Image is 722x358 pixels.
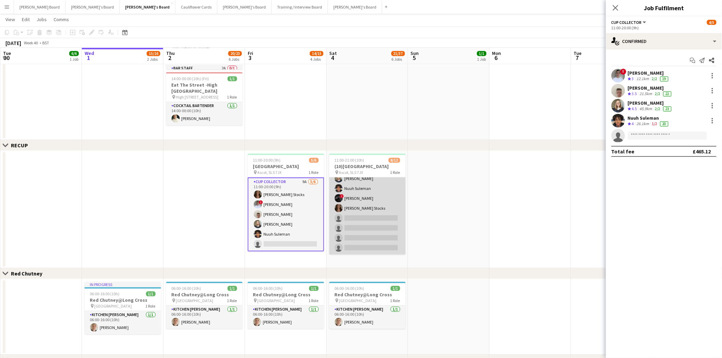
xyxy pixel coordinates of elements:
[335,286,364,291] span: 06:00-16:00 (10h)
[628,115,670,121] div: Nuuh Suleman
[34,15,49,24] a: Jobs
[339,298,377,303] span: [GEOGRAPHIC_DATA]
[11,270,48,277] div: Red Chutney
[248,306,324,329] app-card-role: Kitchen [PERSON_NAME]1/106:00-16:00 (10h)[PERSON_NAME]
[328,0,382,14] button: [PERSON_NAME]'s Board
[573,54,582,62] span: 7
[248,178,324,252] app-card-role: CUP COLLECTOR9A5/611:00-20:00 (9h)[PERSON_NAME] Stocks![PERSON_NAME][PERSON_NAME][PERSON_NAME]Nuu...
[335,158,364,163] span: 11:00-21:00 (10h)
[146,304,156,309] span: 1 Role
[663,106,672,111] div: 23
[95,304,132,309] span: [GEOGRAPHIC_DATA]
[248,154,324,252] app-job-card: 11:00-20:00 (9h)5/6[GEOGRAPHIC_DATA] Ascot, SL5 7JX1 RoleCUP COLLECTOR9A5/611:00-20:00 (9h)[PERSO...
[309,286,319,291] span: 1/1
[611,25,717,30] div: 11:00-20:00 (9h)
[632,121,634,126] span: 4
[84,54,94,62] span: 1
[632,76,634,81] span: 3
[247,54,253,62] span: 3
[310,57,323,62] div: 4 Jobs
[248,292,324,298] h3: Red Chutney@Long Cross
[166,292,243,298] h3: Red Chutney@Long Cross
[390,298,400,303] span: 1 Role
[392,57,405,62] div: 6 Jobs
[85,297,161,303] h3: Red Chutney@Long Cross
[175,0,217,14] button: Cauliflower Cards
[248,164,324,170] h3: [GEOGRAPHIC_DATA]
[253,286,283,291] span: 06:00-16:00 (10h)
[574,50,582,57] span: Tue
[492,50,501,57] span: Mon
[176,95,219,100] span: High [STREET_ADDRESS]
[663,91,672,96] div: 22
[389,158,400,163] span: 8/12
[37,16,47,23] span: Jobs
[172,286,201,291] span: 06:00-16:00 (10h)
[310,51,323,56] span: 14/15
[258,170,282,175] span: Ascot, SL5 7JX
[42,40,49,45] div: BST
[329,50,337,57] span: Sat
[477,51,487,56] span: 1/1
[339,170,363,175] span: Ascot, SL5 7JX
[19,15,32,24] a: Edit
[391,51,405,56] span: 21/37
[85,50,94,57] span: Wed
[655,91,661,96] app-skills-label: 2/2
[166,72,243,125] app-job-card: 14:00-00:00 (10h) (Fri)1/1Eat The Street -High [GEOGRAPHIC_DATA] High [STREET_ADDRESS]1 RoleCockt...
[120,0,175,14] button: [PERSON_NAME]'s Board
[229,57,242,62] div: 6 Jobs
[329,123,406,255] app-card-role: ![PERSON_NAME][PERSON_NAME][PERSON_NAME]Nuuh Suleman![PERSON_NAME][PERSON_NAME] Stocks
[227,298,237,303] span: 1 Role
[70,57,78,62] div: 1 Job
[652,76,658,81] app-skills-label: 2/2
[628,100,673,106] div: [PERSON_NAME]
[632,106,637,111] span: 4.5
[66,0,120,14] button: [PERSON_NAME]'s Board
[309,158,319,163] span: 5/6
[632,91,637,96] span: 3.5
[340,194,344,198] span: !
[328,54,337,62] span: 4
[227,95,237,100] span: 1 Role
[253,158,281,163] span: 11:00-20:00 (9h)
[410,54,419,62] span: 5
[248,50,253,57] span: Fri
[165,54,175,62] span: 2
[259,200,263,205] span: !
[477,57,486,62] div: 1 Job
[166,282,243,329] app-job-card: 06:00-16:00 (10h)1/1Red Chutney@Long Cross [GEOGRAPHIC_DATA]1 RoleKitchen [PERSON_NAME]1/106:00-1...
[258,298,295,303] span: [GEOGRAPHIC_DATA]
[11,142,33,149] div: RECUP
[166,102,243,125] app-card-role: Cocktail Bartender1/114:00-00:00 (10h)[PERSON_NAME]
[85,311,161,334] app-card-role: Kitchen [PERSON_NAME]1/106:00-16:00 (10h)[PERSON_NAME]
[309,170,319,175] span: 1 Role
[228,286,237,291] span: 1/1
[217,0,272,14] button: [PERSON_NAME]'s Board
[3,50,11,57] span: Tue
[85,282,161,334] div: In progress06:00-16:00 (10h)1/1Red Chutney@Long Cross [GEOGRAPHIC_DATA]1 RoleKitchen [PERSON_NAME...
[390,170,400,175] span: 1 Role
[272,0,328,14] button: Training / Interview Board
[491,54,501,62] span: 6
[606,3,722,12] h3: Job Fulfilment
[146,292,156,297] span: 1/1
[660,76,668,81] div: 19
[69,51,79,56] span: 6/6
[611,20,647,25] button: CUP COLLECTOR
[606,33,722,49] div: Confirmed
[248,282,324,329] div: 06:00-16:00 (10h)1/1Red Chutney@Long Cross [GEOGRAPHIC_DATA]1 RoleKitchen [PERSON_NAME]1/106:00-1...
[228,51,242,56] span: 20/23
[147,57,160,62] div: 2 Jobs
[391,286,400,291] span: 1/1
[172,76,209,81] span: 14:00-00:00 (10h) (Fri)
[329,282,406,329] app-job-card: 06:00-16:00 (10h)1/1Red Chutney@Long Cross [GEOGRAPHIC_DATA]1 RoleKitchen [PERSON_NAME]1/106:00-1...
[329,164,406,170] h3: (10)[GEOGRAPHIC_DATA]
[22,16,30,23] span: Edit
[5,16,15,23] span: View
[628,85,673,91] div: [PERSON_NAME]
[54,16,69,23] span: Comms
